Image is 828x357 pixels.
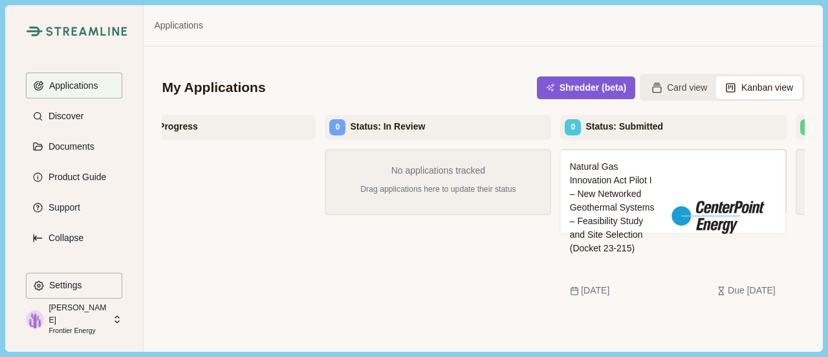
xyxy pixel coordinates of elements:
[565,119,581,135] div: 0
[642,76,717,99] button: Card view
[537,76,635,99] button: Shredder (beta)
[44,111,83,122] p: Discover
[26,103,122,129] button: Discover
[627,164,721,178] p: No applications tracked
[26,194,122,220] button: Support
[26,73,122,98] button: Applications
[560,115,787,140] div: Status: Submitted
[49,302,108,326] p: [PERSON_NAME]
[44,172,107,183] p: Product Guide
[45,280,82,291] p: Settings
[26,225,122,251] button: Expand
[45,80,98,91] p: Applications
[800,119,816,135] div: 0
[342,179,534,200] p: Drag applications here to update their status
[26,164,122,190] button: Product Guide
[26,273,122,299] button: Settings
[49,326,108,336] p: Frontier Energy
[26,310,44,328] img: profile picture
[391,164,486,178] p: No applications tracked
[329,119,345,135] div: 0
[716,76,802,99] button: Kanban view
[44,233,83,244] p: Collapse
[89,115,316,140] div: Status: In Progress
[46,27,127,36] img: Streamline Climate Logo
[26,26,122,36] a: Streamline Climate LogoStreamline Climate Logo
[26,26,42,36] img: Streamline Climate Logo
[26,133,122,159] button: Documents
[44,202,80,213] p: Support
[578,179,769,200] p: Drag applications here to update their status
[44,141,94,152] p: Documents
[26,273,122,303] a: Settings
[162,78,265,97] div: My Applications
[325,115,551,140] div: Status: In Review
[154,19,203,32] a: Applications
